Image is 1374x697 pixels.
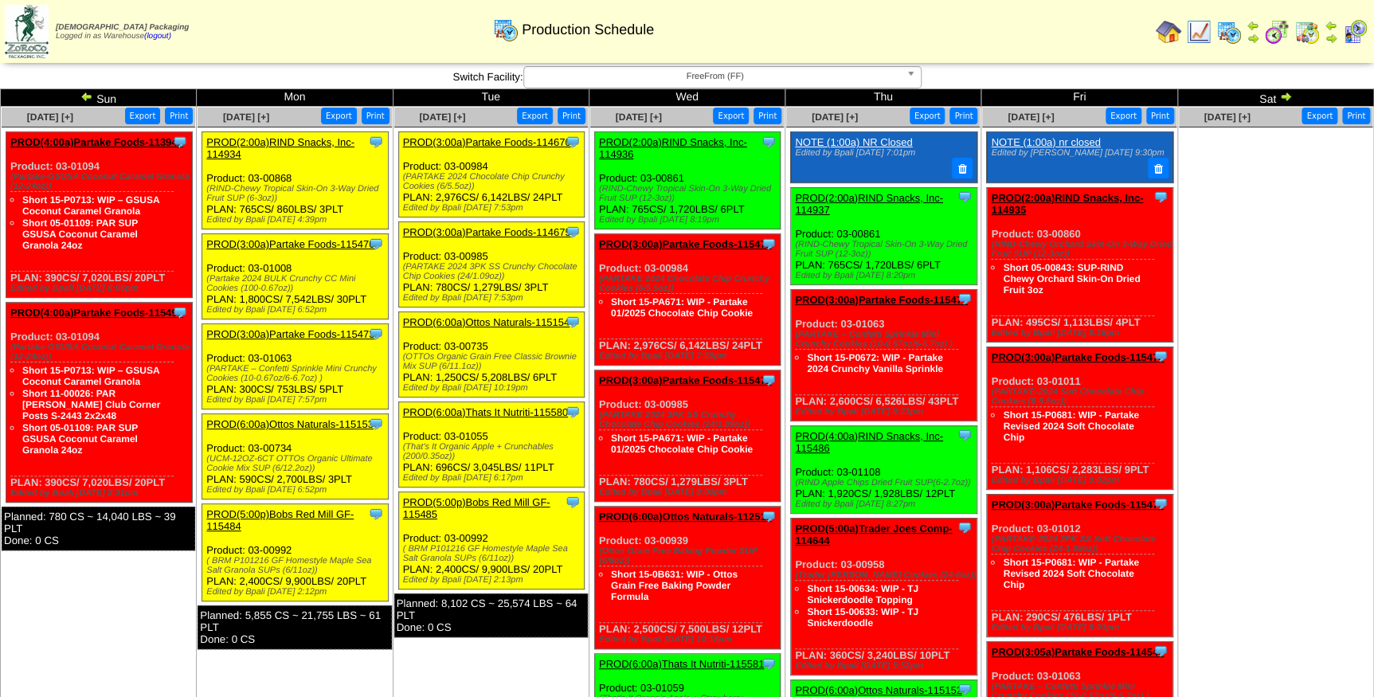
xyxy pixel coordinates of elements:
[594,507,781,649] div: Product: 03-00939 PLAN: 2,500CS / 7,500LBS / 12PLT
[599,546,781,566] div: (Ottos Grain Free Baking Powder SUP (6/8oz))
[1325,32,1337,45] img: arrowright.gif
[791,187,977,284] div: Product: 03-00861 PLAN: 765CS / 1,720LBS / 6PLT
[22,388,160,421] a: Short 11-00026: PAR [PERSON_NAME] Club Corner Posts S-2443 2x2x48
[1247,19,1259,32] img: arrowleft.gif
[991,328,1172,338] div: Edited by Bpali [DATE] 8:18pm
[795,192,943,216] a: PROD(2:00a)RIND Snacks, Inc-114937
[807,606,918,628] a: Short 15-00633: WIP - TJ Snickerdoodle
[991,351,1164,363] a: PROD(3:00a)Partake Foods-115475
[1003,262,1140,296] a: Short 05-00843: SUP-RIND Chewy Orchard Skin-On Dried Fruit 3oz
[165,108,193,124] button: Print
[812,112,858,123] span: [DATE] [+]
[599,274,781,293] div: (PARTAKE 2024 Chocolate Chip Crunchy Cookies (6/5.5oz))
[761,236,777,252] img: Tooltip
[991,499,1164,511] a: PROD(3:00a)Partake Foods-115476
[754,108,781,124] button: Print
[172,304,188,320] img: Tooltip
[206,184,388,203] div: (RIND-Chewy Tropical Skin-On 3-Way Dried Fruit SUP (6-3oz))
[987,494,1173,636] div: Product: 03-01012 PLAN: 290CS / 476LBS / 1PLT
[223,112,269,123] span: [DATE] [+]
[10,488,192,498] div: Edited by Bpali [DATE] 8:31pm
[10,343,192,362] div: (Partake-GSUSA Coconut Caramel Granola (12-24oz))
[206,454,388,473] div: (UCM-12OZ-6CT OTTOs Organic Ultimate Cookie Mix SUP (6/12.2oz))
[791,289,977,421] div: Product: 03-01063 PLAN: 2,600CS / 6,526LBS / 43PLT
[599,215,781,225] div: Edited by Bpali [DATE] 8:19pm
[957,291,973,307] img: Tooltip
[1003,409,1139,443] a: Short 15-P0681: WIP - Partake Revised 2024 Soft Chocolate Chip
[368,134,384,150] img: Tooltip
[616,112,662,123] a: [DATE] [+]
[991,534,1172,554] div: (PARTAKE-2024 3PK SS Soft Chocolate Chip Cookies (24-1.09oz))
[1342,19,1368,45] img: calendarcustomer.gif
[1156,19,1181,45] img: home.gif
[599,351,781,361] div: Edited by Bpali [DATE] 7:59pm
[991,240,1172,259] div: (RIND-Chewy Orchard Skin-On 3-Way Dried Fruit SUP (12-3oz))
[785,89,981,107] td: Thu
[403,203,585,213] div: Edited by Bpali [DATE] 7:53pm
[1342,108,1370,124] button: Print
[952,158,973,178] button: Delete Note
[1216,19,1242,45] img: calendarprod.gif
[206,485,388,495] div: Edited by Bpali [DATE] 6:52pm
[599,511,772,523] a: PROD(6:00a)Ottos Naturals-112519
[10,307,183,319] a: PROD(4:00a)Partake Foods-115494
[1264,19,1290,45] img: calendarblend.gif
[403,544,585,563] div: ( BRM P101216 GF Homestyle Maple Sea Salt Granola SUPs (6/11oz))
[5,5,49,58] img: zoroco-logo-small.webp
[206,556,388,575] div: ( BRM P101216 GF Homestyle Maple Sea Salt Granola SUPs (6/11oz))
[206,136,354,160] a: PROD(2:00a)RIND Snacks, Inc-114934
[795,523,952,546] a: PROD(5:00a)Trader Joes Comp-114644
[6,303,193,503] div: Product: 03-01094 PLAN: 390CS / 7,020LBS / 20PLT
[611,569,738,602] a: Short 15-0B631: WIP - Ottos Grain Free Baking Powder Formula
[594,132,781,229] div: Product: 03-00861 PLAN: 765CS / 1,720LBS / 6PLT
[530,67,900,86] span: FreeFrom (FF)
[957,189,973,205] img: Tooltip
[206,587,388,597] div: Edited by Bpali [DATE] 2:12pm
[321,108,357,124] button: Export
[80,90,93,103] img: arrowleft.gif
[22,422,138,456] a: Short 05-01109: PAR SUP GSUSA Coconut Caramel Granola 24oz
[206,364,388,383] div: (PARTAKE – Confetti Sprinkle Mini Crunchy Cookies (10-0.67oz/6-6.7oz) )
[398,492,585,589] div: Product: 03-00992 PLAN: 2,400CS / 9,900LBS / 20PLT
[795,430,943,454] a: PROD(4:00a)RIND Snacks, Inc-115486
[206,274,388,293] div: (Partake 2024 BULK Crunchy CC Mini Cookies (100-0.67oz))
[761,372,777,388] img: Tooltip
[403,383,585,393] div: Edited by Bpali [DATE] 10:19pm
[1008,112,1054,123] span: [DATE] [+]
[403,136,571,148] a: PROD(3:00a)Partake Foods-114670
[22,194,159,217] a: Short 15-P0713: WIP – GSUSA Coconut Caramel Granola
[761,508,777,524] img: Tooltip
[713,108,749,124] button: Export
[949,108,977,124] button: Print
[957,681,973,697] img: Tooltip
[394,593,588,637] div: Planned: 8,102 CS ~ 25,574 LBS ~ 64 PLT Done: 0 CS
[2,507,195,550] div: Planned: 780 CS ~ 14,040 LBS ~ 39 PLT Done: 0 CS
[987,347,1173,489] div: Product: 03-01011 PLAN: 1,106CS / 2,283LBS / 9PLT
[202,132,389,229] div: Product: 03-00868 PLAN: 765CS / 860LBS / 3PLT
[1302,108,1337,124] button: Export
[398,132,585,217] div: Product: 03-00984 PLAN: 2,976CS / 6,142LBS / 24PLT
[1153,189,1168,205] img: Tooltip
[368,506,384,522] img: Tooltip
[403,442,585,461] div: (That's It Organic Apple + Crunchables (200/0.35oz))
[197,89,393,107] td: Mon
[599,374,772,386] a: PROD(3:00a)Partake Foods-115472
[594,234,781,366] div: Product: 03-00984 PLAN: 2,976CS / 6,142LBS / 24PLT
[981,89,1177,107] td: Fri
[807,352,943,374] a: Short 15-P0672: WIP - Partake 2024 Crunchy Vanilla Sprinkle
[403,406,568,418] a: PROD(6:00a)Thats It Nutriti-115580
[991,136,1100,148] a: NOTE (1:00a) nr closed
[56,23,189,41] span: Logged in as Warehouse
[599,136,747,160] a: PROD(2:00a)RIND Snacks, Inc-114936
[403,575,585,585] div: Edited by Bpali [DATE] 2:13pm
[565,134,581,150] img: Tooltip
[10,172,192,191] div: (Partake-GSUSA Coconut Caramel Granola (12-24oz))
[419,112,465,123] a: [DATE] [+]
[795,407,977,417] div: Edited by Bpali [DATE] 8:23pm
[172,134,188,150] img: Tooltip
[368,236,384,252] img: Tooltip
[6,132,193,298] div: Product: 03-01094 PLAN: 390CS / 7,020LBS / 20PLT
[398,312,585,397] div: Product: 03-00735 PLAN: 1,250CS / 5,208LBS / 6PLT
[403,316,570,328] a: PROD(6:00a)Ottos Naturals-115154
[1204,112,1250,123] a: [DATE] [+]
